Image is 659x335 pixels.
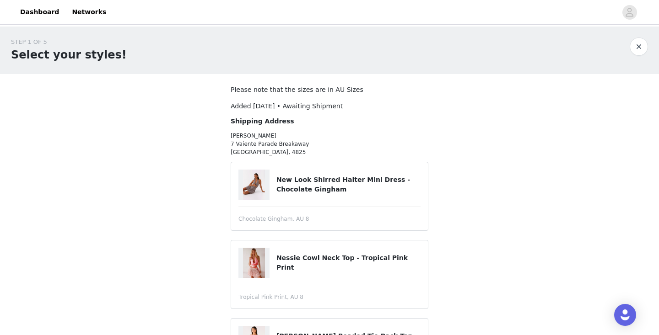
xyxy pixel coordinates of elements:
[243,170,265,200] img: New Look Shirred Halter Mini Dress - Chocolate Gingham
[276,175,421,194] h4: New Look Shirred Halter Mini Dress - Chocolate Gingham
[231,85,428,95] p: Please note that the sizes are in AU Sizes
[614,304,636,326] div: Open Intercom Messenger
[238,293,303,301] span: Tropical Pink Print, AU 8
[231,102,343,110] span: Added [DATE] • Awaiting Shipment
[11,47,127,63] h1: Select your styles!
[276,253,421,272] h4: Nessie Cowl Neck Top - Tropical Pink Print
[625,5,634,20] div: avatar
[231,132,428,156] p: [PERSON_NAME] 7 Vaiente Parade Breakaway [GEOGRAPHIC_DATA], 4825
[15,2,65,22] a: Dashboard
[231,117,428,126] h4: Shipping Address
[238,215,309,223] span: Chocolate Gingham, AU 8
[11,37,127,47] div: STEP 1 OF 5
[66,2,112,22] a: Networks
[243,248,265,278] img: Nessie Cowl Neck Top - Tropical Pink Print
